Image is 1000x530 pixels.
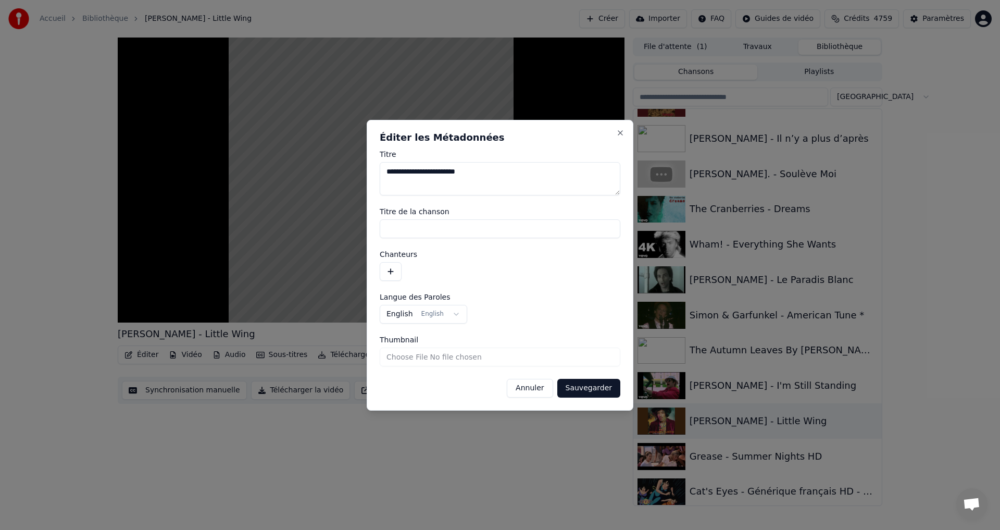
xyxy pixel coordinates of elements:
[380,133,620,142] h2: Éditer les Métadonnées
[380,251,620,258] label: Chanteurs
[380,208,620,215] label: Titre de la chanson
[380,293,451,301] span: Langue des Paroles
[557,379,620,398] button: Sauvegarder
[380,151,620,158] label: Titre
[380,336,418,343] span: Thumbnail
[507,379,553,398] button: Annuler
